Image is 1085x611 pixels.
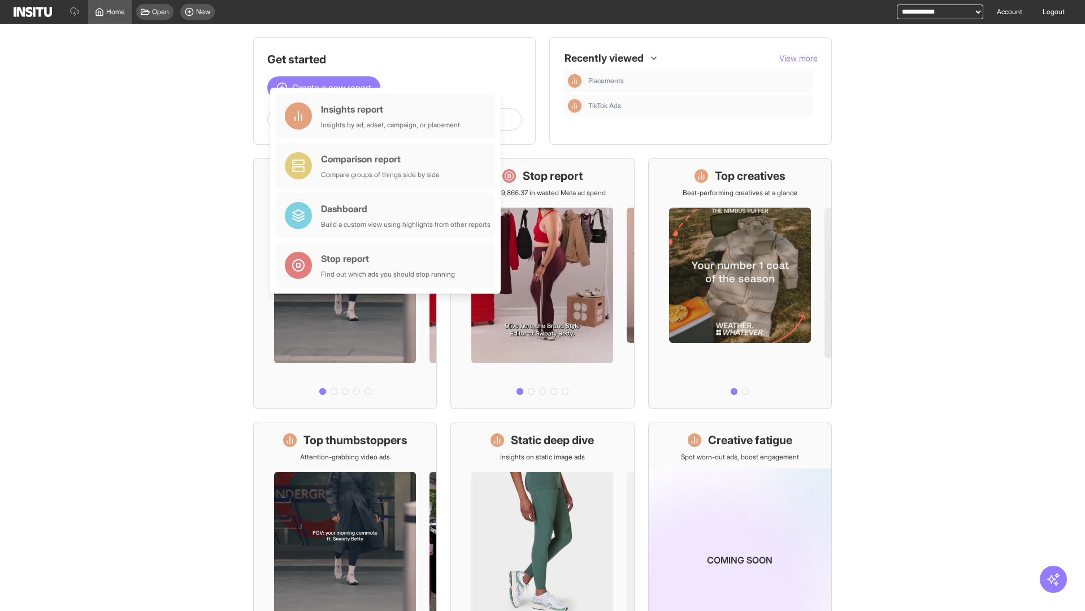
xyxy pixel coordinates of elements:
span: Home [106,7,125,16]
div: Find out which ads you should stop running [321,270,455,279]
h1: Top thumbstoppers [303,432,407,448]
p: Insights on static image ads [500,453,585,462]
span: Placements [588,76,624,85]
a: Top creativesBest-performing creatives at a glance [648,158,832,409]
div: Stop report [321,252,455,265]
div: Compare groups of things side by side [321,170,440,179]
span: TikTok Ads [588,101,809,110]
h1: Top creatives [715,168,785,184]
p: Attention-grabbing video ads [300,453,390,462]
div: Insights [568,99,581,113]
span: Placements [588,76,809,85]
div: Dashboard [321,202,491,216]
div: Insights report [321,102,460,116]
h1: Static deep dive [511,432,594,448]
button: Create a new report [267,76,380,99]
p: Best-performing creatives at a glance [683,188,797,197]
div: Build a custom view using highlights from other reports [321,220,491,229]
div: Comparison report [321,152,440,166]
span: New [196,7,210,16]
a: Stop reportSave £19,866.37 in wasted Meta ad spend [450,158,634,409]
p: Save £19,866.37 in wasted Meta ad spend [479,188,606,197]
span: View more [779,53,818,63]
span: Open [152,7,169,16]
div: Insights [568,74,581,88]
div: Insights by ad, adset, campaign, or placement [321,121,460,130]
span: Create a new report [292,81,371,94]
h1: Stop report [523,168,583,184]
h1: Get started [267,51,522,67]
button: View more [779,53,818,64]
span: TikTok Ads [588,101,621,110]
a: What's live nowSee all active ads instantly [253,158,437,409]
img: Logo [14,7,52,17]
